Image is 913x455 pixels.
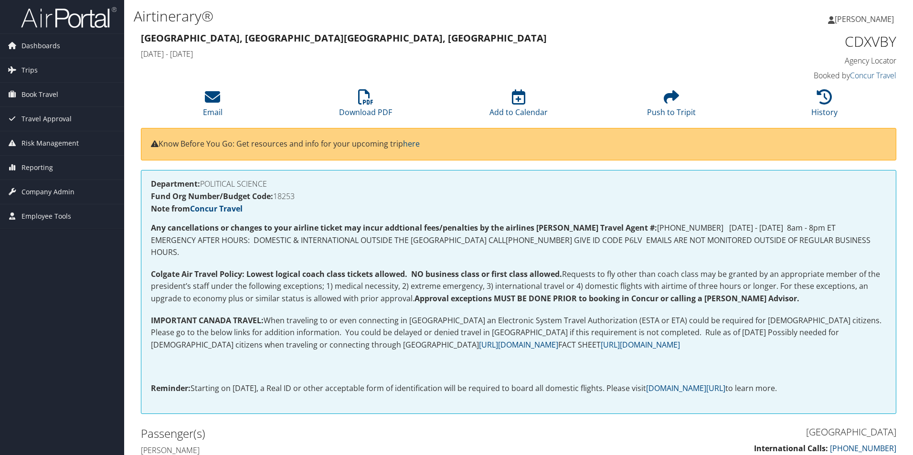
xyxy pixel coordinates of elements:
h1: CDXVBY [718,32,896,52]
span: Company Admin [21,180,74,204]
strong: Reminder: [151,383,191,393]
strong: [GEOGRAPHIC_DATA], [GEOGRAPHIC_DATA] [GEOGRAPHIC_DATA], [GEOGRAPHIC_DATA] [141,32,547,44]
a: [PERSON_NAME] [828,5,903,33]
a: [PHONE_NUMBER] [830,443,896,454]
a: [DOMAIN_NAME][URL] [646,383,725,393]
strong: [PERSON_NAME] Travel Agent #: [536,222,657,233]
span: Employee Tools [21,204,71,228]
h2: Passenger(s) [141,425,511,442]
strong: Colgate Air Travel Policy: Lowest logical coach class tickets allowed. NO business class or first... [151,269,562,279]
strong: Approval exceptions MUST BE DONE PRIOR to booking in Concur or calling a [PERSON_NAME] Advisor. [414,293,799,304]
a: [URL][DOMAIN_NAME] [479,339,558,350]
p: Know Before You Go: Get resources and info for your upcoming trip [151,138,886,150]
span: [PERSON_NAME] [835,14,894,24]
strong: IMPORTANT CANADA TRAVEL: [151,315,264,326]
h3: [GEOGRAPHIC_DATA] [526,425,896,439]
a: History [811,95,838,117]
span: Travel Approval [21,107,72,131]
a: Concur Travel [190,203,243,214]
strong: Note from [151,203,243,214]
h4: Booked by [718,70,896,81]
h1: Airtinerary® [134,6,647,26]
img: airportal-logo.png [21,6,117,29]
h4: Agency Locator [718,55,896,66]
a: Add to Calendar [489,95,548,117]
span: Reporting [21,156,53,180]
p: Starting on [DATE], a Real ID or other acceptable form of identification will be required to boar... [151,382,886,395]
strong: Any cancellations or changes to your airline ticket may incur addtional fees/penalties by the air... [151,222,534,233]
p: When traveling to or even connecting in [GEOGRAPHIC_DATA] an Electronic System Travel Authorizati... [151,315,886,351]
strong: Fund Org Number/Budget Code: [151,191,273,201]
a: Push to Tripit [647,95,696,117]
span: Dashboards [21,34,60,58]
a: Download PDF [339,95,392,117]
a: Email [203,95,223,117]
p: [PHONE_NUMBER] [DATE] - [DATE] 8am - 8pm ET EMERGENCY AFTER HOURS: DOMESTIC & INTERNATIONAL OUTSI... [151,222,886,259]
h4: [DATE] - [DATE] [141,49,704,59]
a: [URL][DOMAIN_NAME] [601,339,680,350]
strong: International Calls: [754,443,828,454]
span: Book Travel [21,83,58,106]
h4: POLITICAL SCIENCE [151,180,886,188]
a: here [403,138,420,149]
strong: Department: [151,179,200,189]
a: Concur Travel [850,70,896,81]
p: Requests to fly other than coach class may be granted by an appropriate member of the president’s... [151,268,886,305]
span: Risk Management [21,131,79,155]
span: Trips [21,58,38,82]
h4: 18253 [151,192,886,200]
